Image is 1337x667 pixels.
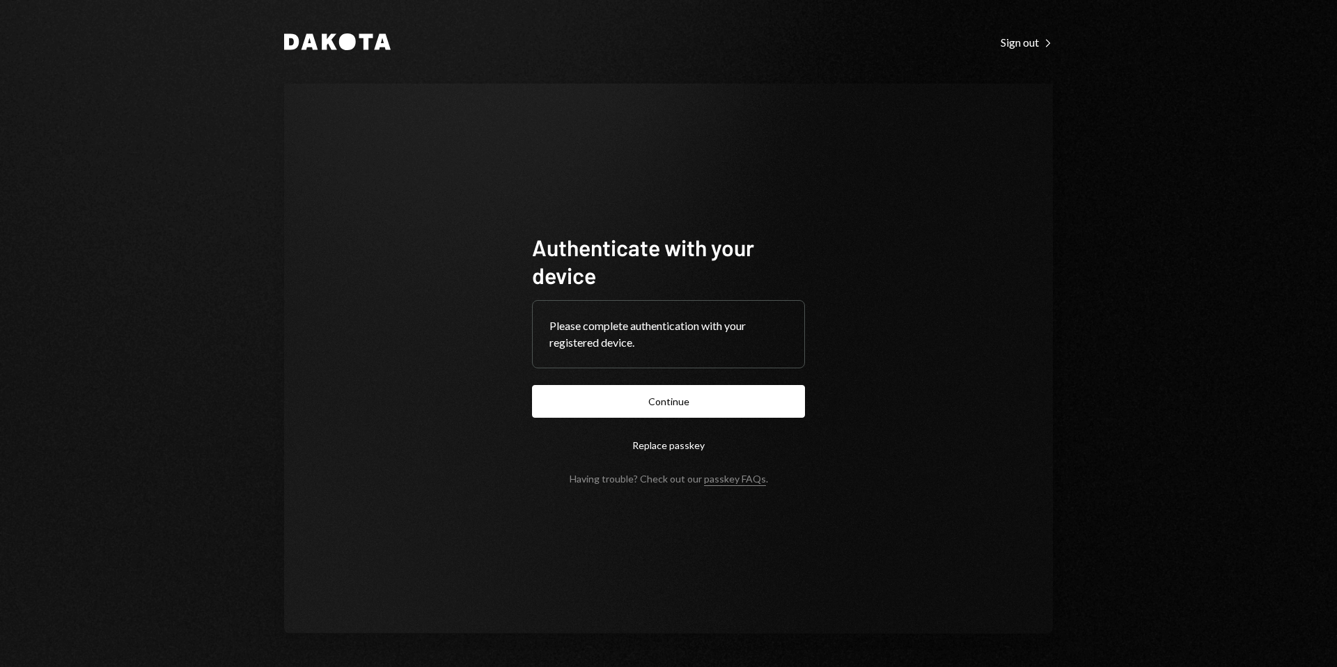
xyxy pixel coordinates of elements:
[532,385,805,418] button: Continue
[704,473,766,486] a: passkey FAQs
[1001,34,1053,49] a: Sign out
[549,317,788,351] div: Please complete authentication with your registered device.
[570,473,768,485] div: Having trouble? Check out our .
[532,233,805,289] h1: Authenticate with your device
[1001,36,1053,49] div: Sign out
[532,429,805,462] button: Replace passkey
